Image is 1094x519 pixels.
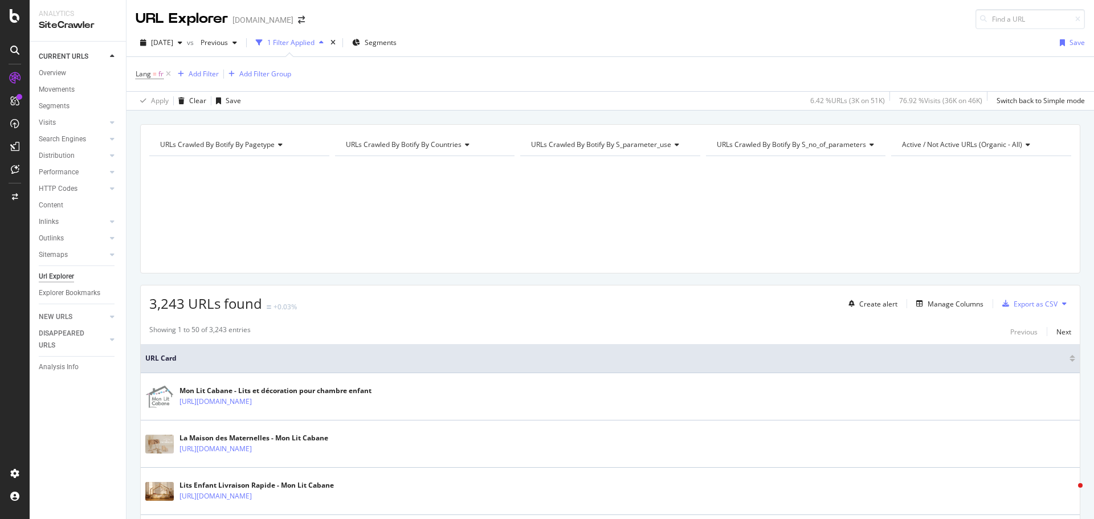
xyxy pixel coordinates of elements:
[900,136,1061,154] h4: Active / Not Active URLs
[39,271,74,283] div: Url Explorer
[149,325,251,338] div: Showing 1 to 50 of 3,243 entries
[196,38,228,47] span: Previous
[346,140,462,149] span: URLs Crawled By Botify By countries
[39,199,63,211] div: Content
[928,299,983,309] div: Manage Columns
[39,84,118,96] a: Movements
[39,271,118,283] a: Url Explorer
[39,328,107,352] a: DISAPPEARED URLS
[179,480,334,491] div: Lits Enfant Livraison Rapide - Mon Lit Cabane
[151,96,169,105] div: Apply
[39,232,107,244] a: Outlinks
[365,38,397,47] span: Segments
[39,150,75,162] div: Distribution
[997,96,1085,105] div: Switch back to Simple mode
[145,353,1067,363] span: URL Card
[273,302,297,312] div: +0.03%
[39,9,117,19] div: Analytics
[187,38,196,47] span: vs
[975,9,1085,29] input: Find a URL
[189,69,219,79] div: Add Filter
[145,482,174,501] img: main image
[151,38,173,47] span: 2025 Sep. 6th
[179,491,252,502] a: [URL][DOMAIN_NAME]
[902,140,1022,149] span: Active / Not Active URLs (organic - all)
[158,66,164,82] span: fr
[39,361,118,373] a: Analysis Info
[39,100,70,112] div: Segments
[1010,325,1038,338] button: Previous
[267,38,315,47] div: 1 Filter Applied
[179,443,252,455] a: [URL][DOMAIN_NAME]
[39,232,64,244] div: Outlinks
[39,216,59,228] div: Inlinks
[174,92,206,110] button: Clear
[39,133,86,145] div: Search Engines
[39,166,79,178] div: Performance
[998,295,1058,313] button: Export as CSV
[39,328,96,352] div: DISAPPEARED URLS
[39,311,72,323] div: NEW URLS
[39,199,118,211] a: Content
[1056,327,1071,337] div: Next
[39,84,75,96] div: Movements
[859,299,897,309] div: Create alert
[179,433,328,443] div: La Maison des Maternelles - Mon Lit Cabane
[348,34,401,52] button: Segments
[267,305,271,309] img: Equal
[39,287,118,299] a: Explorer Bookmarks
[1010,327,1038,337] div: Previous
[328,37,338,48] div: times
[298,16,305,24] div: arrow-right-arrow-left
[717,140,866,149] span: URLs Crawled By Botify By s_no_of_parameters
[810,96,885,105] div: 6.42 % URLs ( 3K on 51K )
[39,183,107,195] a: HTTP Codes
[136,69,151,79] span: Lang
[39,361,79,373] div: Analysis Info
[173,67,219,81] button: Add Filter
[136,9,228,28] div: URL Explorer
[153,69,157,79] span: =
[149,294,262,313] span: 3,243 URLs found
[39,287,100,299] div: Explorer Bookmarks
[232,14,293,26] div: [DOMAIN_NAME]
[189,96,206,105] div: Clear
[39,311,107,323] a: NEW URLS
[196,34,242,52] button: Previous
[39,117,107,129] a: Visits
[179,396,252,407] a: [URL][DOMAIN_NAME]
[136,92,169,110] button: Apply
[145,385,174,408] img: main image
[344,136,505,154] h4: URLs Crawled By Botify By countries
[39,166,107,178] a: Performance
[39,67,118,79] a: Overview
[145,435,174,453] img: main image
[912,297,983,310] button: Manage Columns
[39,100,118,112] a: Segments
[39,133,107,145] a: Search Engines
[239,69,291,79] div: Add Filter Group
[39,249,107,261] a: Sitemaps
[226,96,241,105] div: Save
[529,136,690,154] h4: URLs Crawled By Botify By s_parameter_use
[39,216,107,228] a: Inlinks
[39,183,77,195] div: HTTP Codes
[39,150,107,162] a: Distribution
[844,295,897,313] button: Create alert
[39,249,68,261] div: Sitemaps
[715,136,883,154] h4: URLs Crawled By Botify By s_no_of_parameters
[39,51,107,63] a: CURRENT URLS
[179,386,372,396] div: Mon Lit Cabane - Lits et décoration pour chambre enfant
[899,96,982,105] div: 76.92 % Visits ( 36K on 46K )
[224,67,291,81] button: Add Filter Group
[39,117,56,129] div: Visits
[1055,480,1083,508] iframe: Intercom live chat
[251,34,328,52] button: 1 Filter Applied
[39,67,66,79] div: Overview
[39,19,117,32] div: SiteCrawler
[1055,34,1085,52] button: Save
[992,92,1085,110] button: Switch back to Simple mode
[1014,299,1058,309] div: Export as CSV
[1056,325,1071,338] button: Next
[39,51,88,63] div: CURRENT URLS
